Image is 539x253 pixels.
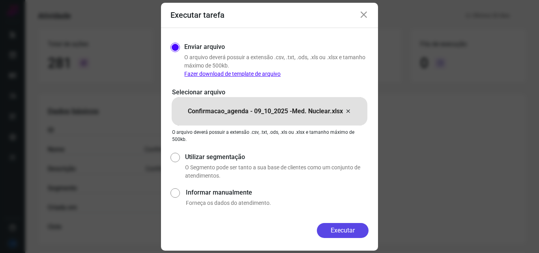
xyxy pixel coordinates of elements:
label: Informar manualmente [186,188,369,197]
p: Forneça os dados do atendimento. [186,199,369,207]
label: Utilizar segmentação [185,152,369,162]
h3: Executar tarefa [170,10,225,20]
p: Selecionar arquivo [172,88,367,97]
p: O arquivo deverá possuir a extensão .csv, .txt, .ods, .xls ou .xlsx e tamanho máximo de 500kb. [172,129,367,143]
p: O arquivo deverá possuir a extensão .csv, .txt, .ods, .xls ou .xlsx e tamanho máximo de 500kb. [184,53,369,78]
p: Confirmacao_agenda - 09_10_2025 -Med. Nuclear.xlsx [188,107,343,116]
button: Executar [317,223,369,238]
a: Fazer download de template de arquivo [184,71,281,77]
p: O Segmento pode ser tanto a sua base de clientes como um conjunto de atendimentos. [185,163,369,180]
label: Enviar arquivo [184,42,225,52]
